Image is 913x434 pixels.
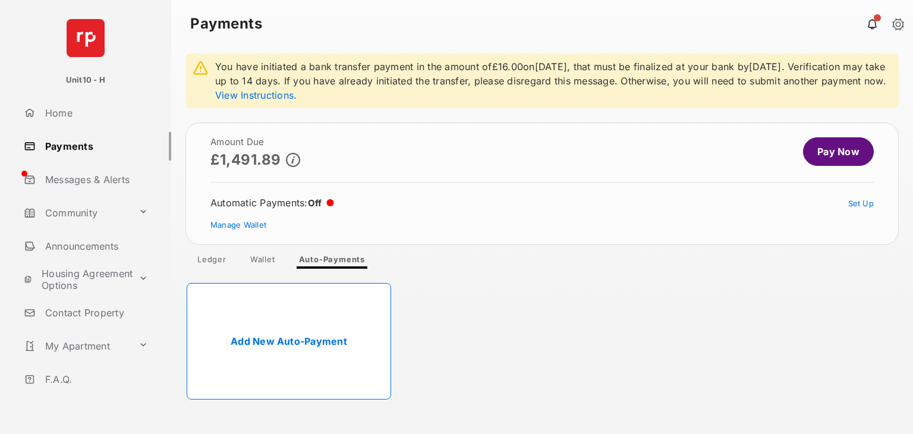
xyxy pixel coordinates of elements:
a: My Apartment [19,332,134,360]
a: Home [19,99,171,127]
p: £1,491.89 [210,152,281,168]
a: Set Up [848,199,874,208]
img: svg+xml;base64,PHN2ZyB4bWxucz0iaHR0cDovL3d3dy53My5vcmcvMjAwMC9zdmciIHdpZHRoPSI2NCIgaGVpZ2h0PSI2NC... [67,19,105,57]
a: Ledger [188,254,236,269]
a: Manage Wallet [210,220,266,229]
a: Announcements [19,232,171,260]
a: Housing Agreement Options [19,265,134,294]
p: Unit10 - H [66,74,105,86]
a: Auto-Payments [289,254,374,269]
strong: Payments [190,17,262,31]
div: Automatic Payments : [210,197,334,209]
a: Community [19,199,134,227]
a: Wallet [241,254,285,269]
p: You have initiated a bank transfer payment in the amount of £16.00 on [DATE] , that must be final... [215,59,893,102]
a: Add New Auto-Payment [187,283,391,400]
span: Off [308,197,322,209]
a: View Instructions. [215,89,297,101]
a: Payments [19,132,171,161]
a: Important Links [19,398,153,427]
a: F.A.Q. [19,365,171,394]
a: Contact Property [19,298,171,327]
h2: Amount Due [210,137,300,147]
a: Messages & Alerts [19,165,171,194]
